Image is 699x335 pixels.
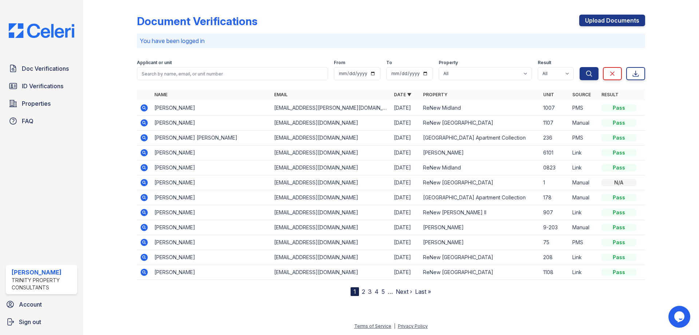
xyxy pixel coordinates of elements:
a: Doc Verifications [6,61,77,76]
a: Sign out [3,315,80,329]
div: Document Verifications [137,15,257,28]
label: To [386,60,392,66]
div: Pass [601,269,636,276]
td: Link [569,265,599,280]
td: 75 [540,235,569,250]
td: [EMAIL_ADDRESS][DOMAIN_NAME] [271,265,391,280]
td: [DATE] [391,190,420,205]
span: Account [19,300,42,309]
div: Pass [601,239,636,246]
td: [DATE] [391,265,420,280]
a: Terms of Service [354,323,391,329]
td: Manual [569,190,599,205]
td: [PERSON_NAME] [420,145,540,160]
td: 9-203 [540,220,569,235]
td: ReNew [GEOGRAPHIC_DATA] [420,265,540,280]
td: [PERSON_NAME] [151,265,271,280]
div: | [394,323,395,329]
td: [EMAIL_ADDRESS][DOMAIN_NAME] [271,160,391,175]
a: 4 [375,288,379,295]
td: 208 [540,250,569,265]
a: Last » [415,288,431,295]
a: 2 [362,288,365,295]
td: [PERSON_NAME] [420,235,540,250]
a: Next › [396,288,412,295]
span: Sign out [19,318,41,326]
div: Pass [601,164,636,171]
td: [EMAIL_ADDRESS][DOMAIN_NAME] [271,145,391,160]
img: CE_Logo_Blue-a8612792a0a2168367f1c8372b55b34899dd931a85d93a1a3d3e32e68fde9ad4.png [3,23,80,38]
td: [EMAIL_ADDRESS][DOMAIN_NAME] [271,235,391,250]
a: Result [601,92,619,97]
td: 178 [540,190,569,205]
td: PMS [569,235,599,250]
td: PMS [569,101,599,116]
a: Source [572,92,591,97]
td: 236 [540,131,569,145]
td: [DATE] [391,235,420,250]
td: 1108 [540,265,569,280]
td: [EMAIL_ADDRESS][DOMAIN_NAME] [271,131,391,145]
td: [EMAIL_ADDRESS][DOMAIN_NAME] [271,220,391,235]
td: 0823 [540,160,569,175]
a: 3 [368,288,372,295]
td: 1 [540,175,569,190]
a: Unit [543,92,554,97]
div: Pass [601,254,636,261]
td: [PERSON_NAME] [151,220,271,235]
td: [DATE] [391,145,420,160]
td: [EMAIL_ADDRESS][DOMAIN_NAME] [271,175,391,190]
td: [DATE] [391,101,420,116]
td: [DATE] [391,116,420,131]
div: Pass [601,119,636,126]
td: PMS [569,131,599,145]
div: Trinity Property Consultants [12,277,74,291]
span: ID Verifications [22,82,63,90]
td: [DATE] [391,160,420,175]
td: Manual [569,116,599,131]
td: ReNew Midland [420,101,540,116]
td: [EMAIL_ADDRESS][DOMAIN_NAME] [271,250,391,265]
td: [PERSON_NAME] [151,175,271,190]
td: [DATE] [391,175,420,190]
a: Privacy Policy [398,323,428,329]
td: [EMAIL_ADDRESS][DOMAIN_NAME] [271,116,391,131]
td: [PERSON_NAME] [PERSON_NAME] [151,131,271,145]
td: Manual [569,220,599,235]
div: Pass [601,149,636,156]
td: [PERSON_NAME] [151,145,271,160]
a: Name [154,92,167,97]
label: Property [439,60,458,66]
td: Link [569,160,599,175]
span: Doc Verifications [22,64,69,73]
div: Pass [601,209,636,216]
td: [PERSON_NAME] [151,235,271,250]
iframe: chat widget [668,306,692,328]
a: Upload Documents [579,15,645,26]
a: Date ▼ [394,92,411,97]
td: [PERSON_NAME] [420,220,540,235]
td: [DATE] [391,205,420,220]
td: [PERSON_NAME] [151,250,271,265]
label: Result [538,60,551,66]
td: [PERSON_NAME] [151,190,271,205]
td: [EMAIL_ADDRESS][PERSON_NAME][DOMAIN_NAME] [271,101,391,116]
input: Search by name, email, or unit number [137,67,328,80]
td: Link [569,205,599,220]
div: 1 [351,287,359,296]
p: You have been logged in [140,36,642,45]
a: Email [274,92,288,97]
td: [DATE] [391,250,420,265]
td: [GEOGRAPHIC_DATA] Apartment Collection [420,190,540,205]
span: FAQ [22,117,33,125]
td: [PERSON_NAME] [151,160,271,175]
td: 1007 [540,101,569,116]
td: [DATE] [391,131,420,145]
div: Pass [601,194,636,201]
td: [EMAIL_ADDRESS][DOMAIN_NAME] [271,205,391,220]
td: [EMAIL_ADDRESS][DOMAIN_NAME] [271,190,391,205]
td: ReNew [GEOGRAPHIC_DATA] [420,175,540,190]
div: Pass [601,224,636,231]
td: [GEOGRAPHIC_DATA] Apartment Collection [420,131,540,145]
